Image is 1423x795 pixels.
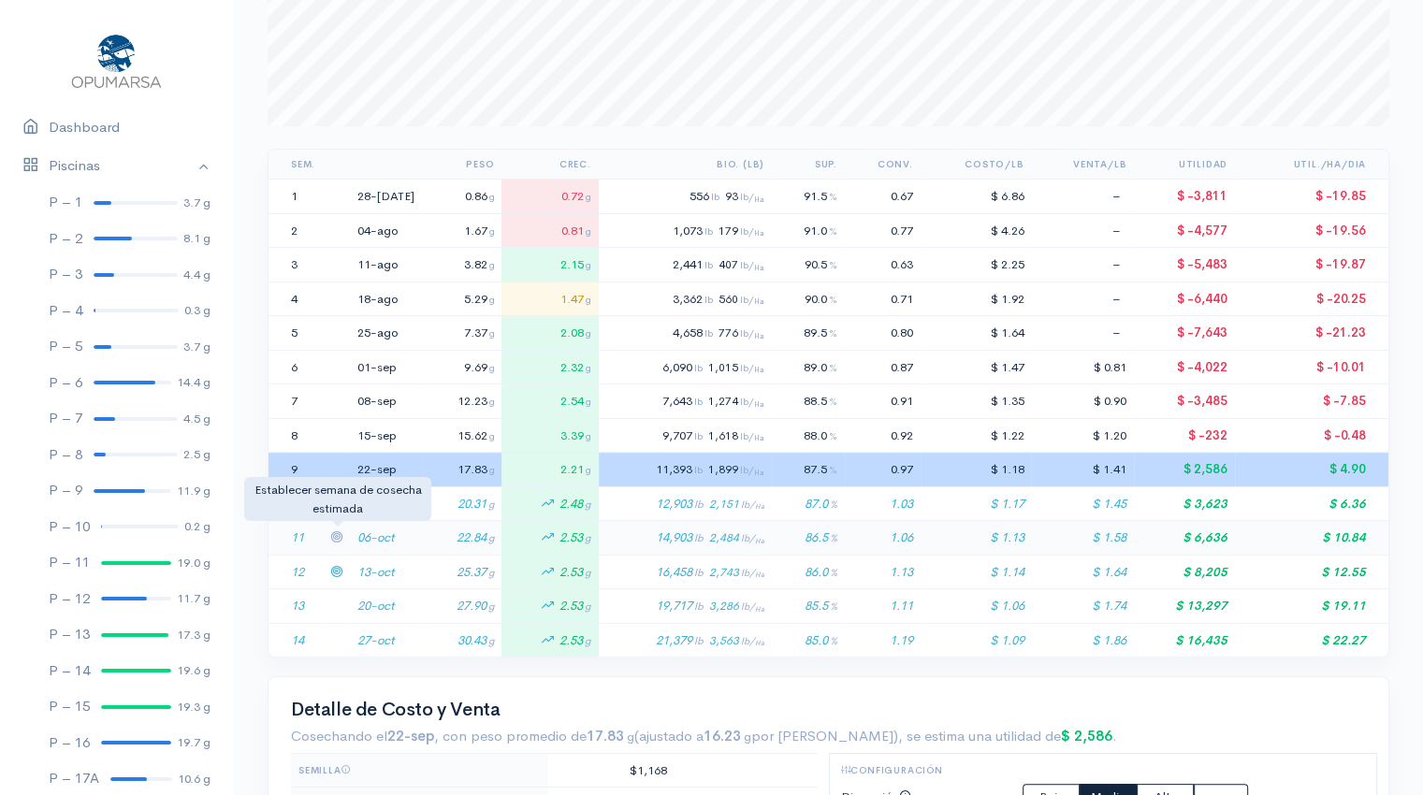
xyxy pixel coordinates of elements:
span: % [829,190,837,203]
span: 1,618 [708,428,764,443]
td: 12.23 [422,384,501,419]
td: $ -6,440 [1134,282,1235,316]
span: 8 [291,427,298,443]
span: g [487,566,494,579]
sub: Ha [754,297,764,306]
strong: 17.83 [587,727,634,744]
sub: Ha [755,502,764,511]
td: 2.08 [501,316,598,351]
td: 2.21 [501,453,598,487]
td: $ 3,623 [1134,486,1235,521]
span: 2,484 [709,530,764,545]
td: 1.03 [845,486,921,521]
td: 11-ago [350,248,422,282]
td: 0.81 [501,213,598,248]
td: 2.53 [501,521,598,556]
div: P – 17A [49,768,99,789]
span: g [487,531,494,544]
td: $ 1.17 [921,486,1032,521]
sub: Ha [754,229,764,238]
td: $ -19.87 [1235,248,1388,282]
td: 22-sep [350,453,422,487]
span: $ 1.20 [1093,427,1126,443]
div: P – 9 [49,480,82,501]
span: 5 [291,325,298,340]
span: g [488,258,494,271]
span: g [488,190,494,203]
td: 2.53 [501,623,598,657]
td: 3,362 [599,282,772,316]
span: – [1112,325,1126,340]
div: P – 4 [49,300,82,322]
td: 2,441 [599,248,772,282]
span: g [585,531,591,544]
td: 91.5 [772,180,845,214]
td: 0.92 [845,418,921,453]
td: $ -7.85 [1235,384,1388,419]
span: g [488,224,494,238]
span: g [488,463,494,476]
td: $ 4.90 [1235,453,1388,487]
span: 4 [291,291,298,307]
span: 3 [291,256,298,272]
td: 1.19 [845,623,921,657]
td: $ -19.56 [1235,213,1388,248]
div: P – 8 [49,444,82,466]
td: 0.77 [845,213,921,248]
span: % [829,326,837,340]
td: 12,903 [599,486,772,521]
td: $ 22.27 [1235,623,1388,657]
td: $ 1.64 [921,316,1032,351]
span: g [586,429,591,442]
span: 2,151 [709,497,764,512]
td: 19,717 [599,589,772,624]
span: g [586,258,591,271]
sub: Ha [754,332,764,340]
th: Sem. [269,150,323,180]
span: 1 [291,188,298,204]
span: lb/ [740,259,764,271]
div: Establecer semana de cosecha estimada [244,477,431,521]
td: 0.63 [845,248,921,282]
span: g [488,293,494,306]
span: lb/ [741,635,764,647]
span: % [829,463,837,476]
td: 87.5 [772,453,845,487]
td: 9.69 [422,350,501,384]
td: 2.15 [501,248,598,282]
span: lb/ [740,327,764,340]
div: P – 2 [49,228,82,250]
span: lb [694,634,704,647]
td: 86.0 [772,555,845,589]
td: $ -232 [1134,418,1235,453]
td: 88.5 [772,384,845,419]
div: P – 6 [49,372,82,394]
span: lb [694,498,704,511]
th: Utilidad [1134,150,1235,180]
td: 20-oct [350,589,422,624]
span: % [830,498,837,511]
td: 08-sep [350,384,422,419]
th: Conv. [845,150,921,180]
td: 7,643 [599,384,772,419]
span: g [585,498,591,511]
td: $ -10.01 [1235,350,1388,384]
span: lb/ [741,600,764,613]
td: 30.43 [422,623,501,657]
div: 11.9 g [177,482,211,500]
td: 1.11 [845,589,921,624]
div: 3.7 g [183,338,211,356]
sub: Ha [754,195,764,204]
td: $ 10.84 [1235,521,1388,556]
td: 0.97 [845,453,921,487]
sub: Ha [755,571,764,579]
div: P – 7 [49,408,82,429]
span: 407 [719,257,764,272]
td: 15.62 [422,418,501,453]
th: Util./Ha/Dia [1235,150,1388,180]
div: P – 13 [49,624,90,645]
h2: Detalle de Costo y Venta [291,700,1366,720]
td: $ -0.48 [1235,418,1388,453]
td: 04-ago [350,213,422,248]
td: 85.0 [772,623,845,657]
